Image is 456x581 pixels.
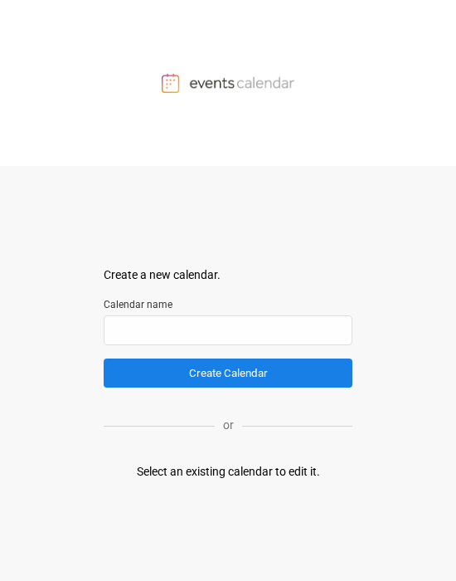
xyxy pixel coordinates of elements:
img: Events Calendar [162,73,294,93]
div: Create a new calendar. [104,266,352,284]
label: Calendar name [104,297,352,312]
p: or [215,417,242,434]
button: Create Calendar [104,359,352,388]
div: Select an existing calendar to edit it. [137,463,320,481]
